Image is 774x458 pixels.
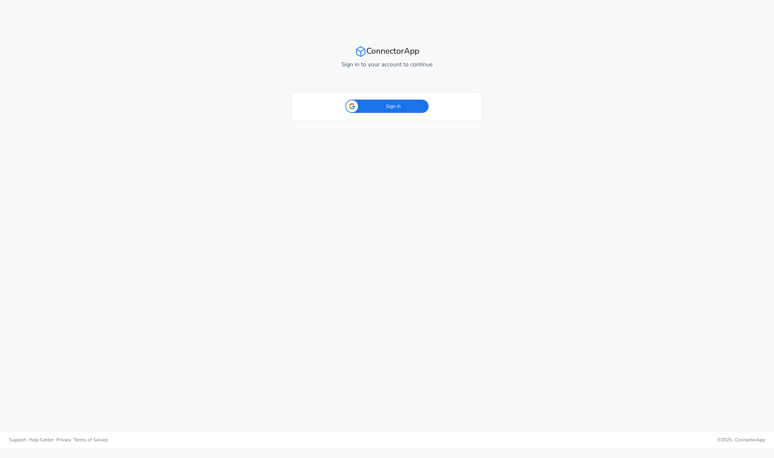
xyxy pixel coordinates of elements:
[292,60,482,69] p: Sign in to your account to continue
[392,436,765,443] p: © 2025 -
[74,437,108,443] span: Terms of Service
[345,100,429,113] div: Sign in
[9,437,26,443] span: Support
[56,437,71,443] span: Privacy
[362,103,425,110] span: Sign in
[29,437,54,443] span: Help Center
[292,46,482,57] h2: ConnectorApp
[735,437,765,443] span: ConnectorApp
